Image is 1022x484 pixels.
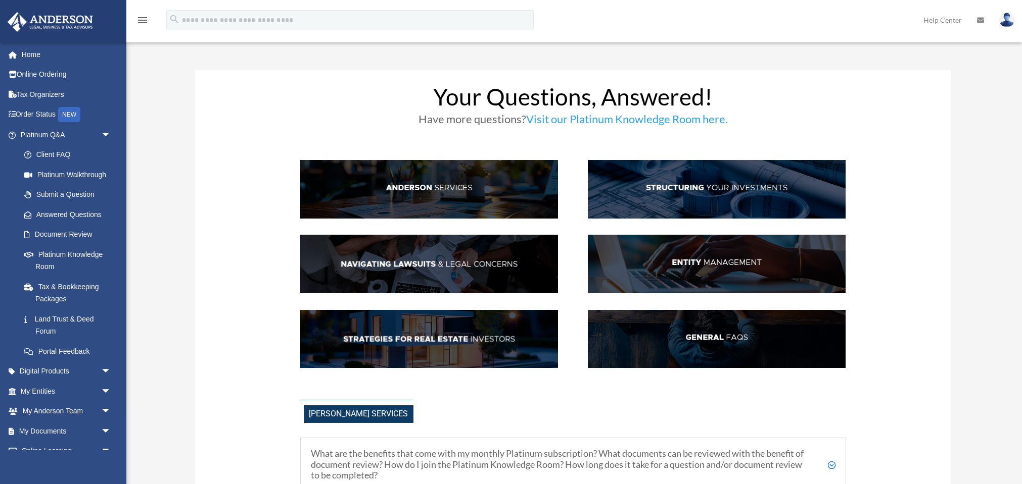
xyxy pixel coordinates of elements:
[588,160,846,219] img: StructInv_hdr
[101,125,121,145] span: arrow_drop_down
[5,12,96,32] img: Anderson Advisors Platinum Portal
[311,448,835,481] h5: What are the benefits that come with my monthly Platinum subscription? What documents can be revi...
[14,165,126,185] a: Platinum Walkthrough
[588,310,846,368] img: GenFAQ_hdr
[101,401,121,422] span: arrow_drop_down
[101,361,121,382] span: arrow_drop_down
[101,421,121,442] span: arrow_drop_down
[7,65,126,85] a: Online Ordering
[300,235,558,293] img: NavLaw_hdr
[7,84,126,104] a: Tax Organizers
[14,277,126,309] a: Tax & Bookkeeping Packages
[7,104,126,125] a: Order StatusNEW
[14,145,121,165] a: Client FAQ
[101,381,121,402] span: arrow_drop_down
[304,405,413,423] span: [PERSON_NAME] Services
[300,160,558,219] img: AndServ_hdr
[7,44,126,65] a: Home
[7,441,126,461] a: Online Learningarrow_drop_down
[14,185,126,205] a: Submit a Question
[58,107,80,122] div: NEW
[14,225,126,245] a: Document Review
[7,361,126,382] a: Digital Productsarrow_drop_down
[101,441,121,462] span: arrow_drop_down
[14,204,126,225] a: Answered Questions
[588,235,846,293] img: EntManag_hdr
[14,341,126,361] a: Portal Feedback
[136,18,149,26] a: menu
[136,14,149,26] i: menu
[999,13,1014,27] img: User Pic
[14,309,126,341] a: Land Trust & Deed Forum
[7,401,126,421] a: My Anderson Teamarrow_drop_down
[526,112,728,131] a: Visit our Platinum Knowledge Room here.
[300,85,846,114] h1: Your Questions, Answered!
[14,244,126,277] a: Platinum Knowledge Room
[300,310,558,368] img: StratsRE_hdr
[7,421,126,441] a: My Documentsarrow_drop_down
[7,381,126,401] a: My Entitiesarrow_drop_down
[300,114,846,130] h3: Have more questions?
[169,14,180,25] i: search
[7,125,126,145] a: Platinum Q&Aarrow_drop_down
